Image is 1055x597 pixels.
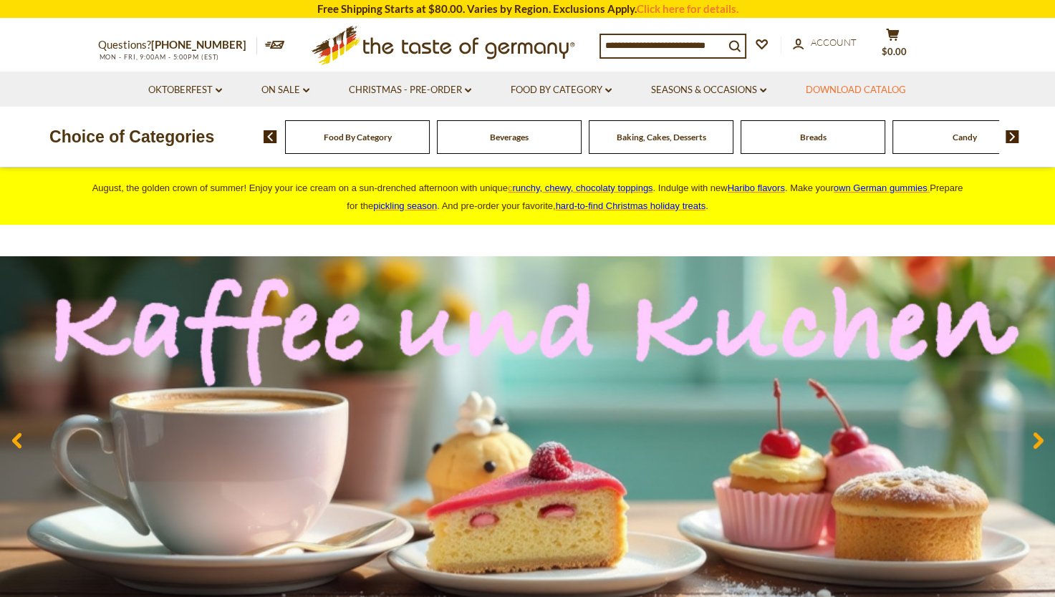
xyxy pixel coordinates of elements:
[953,132,977,142] a: Candy
[556,200,708,211] span: .
[872,28,915,64] button: $0.00
[98,53,220,61] span: MON - FRI, 9:00AM - 5:00PM (EST)
[834,183,928,193] span: own German gummies
[806,82,906,98] a: Download Catalog
[1006,130,1019,143] img: next arrow
[800,132,827,142] a: Breads
[834,183,930,193] a: own German gummies.
[617,132,706,142] a: Baking, Cakes, Desserts
[651,82,766,98] a: Seasons & Occasions
[508,183,653,193] a: crunchy, chewy, chocolaty toppings
[92,183,963,211] span: August, the golden crown of summer! Enjoy your ice cream on a sun-drenched afternoon with unique ...
[511,82,612,98] a: Food By Category
[261,82,309,98] a: On Sale
[728,183,785,193] a: Haribo flavors
[490,132,529,142] a: Beverages
[148,82,222,98] a: Oktoberfest
[264,130,277,143] img: previous arrow
[349,82,471,98] a: Christmas - PRE-ORDER
[882,46,907,57] span: $0.00
[637,2,738,15] a: Click here for details.
[811,37,857,48] span: Account
[151,38,246,51] a: [PHONE_NUMBER]
[512,183,652,193] span: runchy, chewy, chocolaty toppings
[373,200,437,211] a: pickling season
[98,36,257,54] p: Questions?
[793,35,857,51] a: Account
[324,132,392,142] a: Food By Category
[556,200,706,211] a: hard-to-find Christmas holiday treats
